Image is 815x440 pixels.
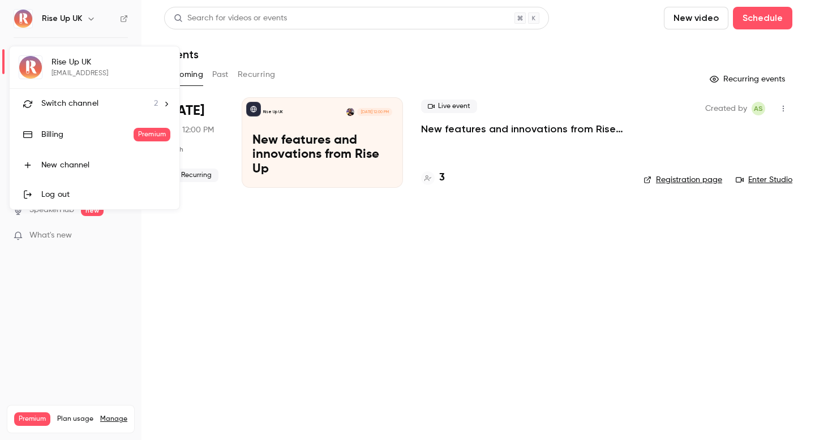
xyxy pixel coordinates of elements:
span: Premium [134,128,170,141]
div: Billing [41,129,134,140]
div: Log out [41,189,170,200]
div: New channel [41,159,170,171]
span: Switch channel [41,98,98,110]
span: 2 [154,98,158,110]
